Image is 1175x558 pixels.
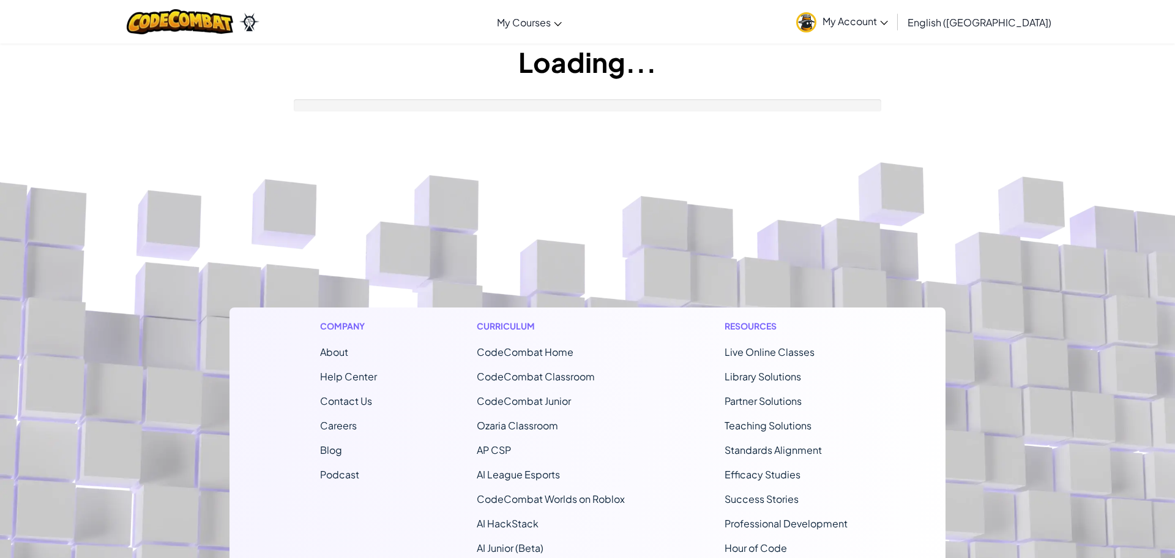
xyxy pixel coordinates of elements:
a: AI League Esports [477,468,560,481]
h1: Curriculum [477,320,625,333]
a: Blog [320,443,342,456]
h1: Resources [725,320,855,333]
a: My Account [790,2,894,41]
img: avatar [796,12,816,32]
span: CodeCombat Home [477,345,573,358]
a: My Courses [491,6,568,39]
a: About [320,345,348,358]
a: AI Junior (Beta) [477,541,543,554]
a: Library Solutions [725,370,801,383]
a: Ozaria Classroom [477,419,558,432]
a: Partner Solutions [725,394,802,407]
span: English ([GEOGRAPHIC_DATA]) [908,16,1051,29]
a: Podcast [320,468,359,481]
a: Standards Alignment [725,443,822,456]
a: Success Stories [725,492,799,505]
a: Hour of Code [725,541,787,554]
h1: Company [320,320,377,333]
a: AP CSP [477,443,511,456]
a: Careers [320,419,357,432]
a: Teaching Solutions [725,419,811,432]
span: Contact Us [320,394,372,407]
a: Professional Development [725,517,848,530]
a: CodeCombat Junior [477,394,571,407]
span: My Courses [497,16,551,29]
a: Efficacy Studies [725,468,800,481]
a: CodeCombat Worlds on Roblox [477,492,625,505]
img: CodeCombat logo [127,9,234,34]
img: Ozaria [239,13,259,31]
a: AI HackStack [477,517,539,530]
a: English ([GEOGRAPHIC_DATA]) [901,6,1057,39]
a: CodeCombat Classroom [477,370,595,383]
span: My Account [822,15,888,28]
a: Live Online Classes [725,345,815,358]
a: Help Center [320,370,377,383]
